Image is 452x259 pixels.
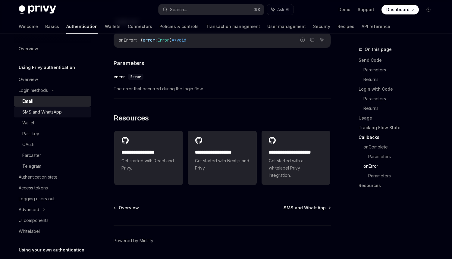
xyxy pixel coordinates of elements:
[19,173,58,181] div: Authentication state
[114,113,149,123] span: Resources
[128,19,152,34] a: Connectors
[19,184,48,192] div: Access tokens
[365,46,392,53] span: On this page
[22,130,39,137] div: Passkey
[14,117,91,128] a: Wallet
[337,19,354,34] a: Recipes
[363,142,438,152] a: onComplete
[22,141,34,148] div: OAuth
[368,152,438,161] a: Parameters
[105,19,121,34] a: Wallets
[381,5,419,14] a: Dashboard
[359,133,438,142] a: Callbacks
[19,45,38,52] div: Overview
[386,7,410,13] span: Dashboard
[318,36,326,44] button: Ask AI
[136,37,143,43] span: : (
[14,161,91,172] a: Telegram
[14,226,91,237] a: Whitelabel
[19,87,48,94] div: Login methods
[269,157,323,179] span: Get started with a whitelabel Privy integration.
[114,205,139,211] a: Overview
[19,246,84,254] h5: Using your own authentication
[368,171,438,181] a: Parameters
[363,161,438,171] a: onError
[363,65,438,75] a: Parameters
[159,19,199,34] a: Policies & controls
[359,123,438,133] a: Tracking Flow State
[267,19,306,34] a: User management
[14,150,91,161] a: Farcaster
[19,5,56,14] img: dark logo
[170,6,187,13] div: Search...
[14,172,91,183] a: Authentication state
[143,37,155,43] span: error
[19,206,39,213] div: Advanced
[14,183,91,193] a: Access tokens
[267,4,293,15] button: Ask AI
[206,19,260,34] a: Transaction management
[308,36,316,44] button: Copy the contents from the code block
[363,104,438,113] a: Returns
[359,84,438,94] a: Login with Code
[19,228,40,235] div: Whitelabel
[299,36,306,44] button: Report incorrect code
[359,181,438,190] a: Resources
[22,108,62,116] div: SMS and WhatsApp
[157,37,169,43] span: Error
[424,5,433,14] button: Toggle dark mode
[169,37,172,43] span: )
[66,19,98,34] a: Authentication
[19,217,49,224] div: UI components
[19,195,55,202] div: Logging users out
[155,37,157,43] span: :
[359,55,438,65] a: Send Code
[114,85,331,92] span: The error that occurred during the login flow.
[14,107,91,117] a: SMS and WhatsApp
[130,74,141,79] span: Error
[313,19,330,34] a: Security
[19,76,38,83] div: Overview
[119,37,136,43] span: onError
[114,59,144,67] span: Parameters
[22,119,34,126] div: Wallet
[22,98,33,105] div: Email
[172,37,177,43] span: =>
[121,157,176,172] span: Get started with React and Privy.
[19,19,38,34] a: Welcome
[159,4,264,15] button: Search...⌘K
[14,43,91,54] a: Overview
[362,19,390,34] a: API reference
[114,74,126,80] div: error
[14,74,91,85] a: Overview
[177,37,186,43] span: void
[14,139,91,150] a: OAuth
[358,7,374,13] a: Support
[22,152,41,159] div: Farcaster
[195,157,249,172] span: Get started with Next.js and Privy.
[19,64,75,71] h5: Using Privy authentication
[277,7,289,13] span: Ask AI
[119,205,139,211] span: Overview
[359,113,438,123] a: Usage
[363,75,438,84] a: Returns
[14,96,91,107] a: Email
[22,163,41,170] div: Telegram
[254,7,260,12] span: ⌘ K
[284,205,326,211] span: SMS and WhatsApp
[338,7,350,13] a: Demo
[363,94,438,104] a: Parameters
[14,193,91,204] a: Logging users out
[284,205,330,211] a: SMS and WhatsApp
[14,128,91,139] a: Passkey
[114,238,153,244] a: Powered by Mintlify
[45,19,59,34] a: Basics
[14,215,91,226] a: UI components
